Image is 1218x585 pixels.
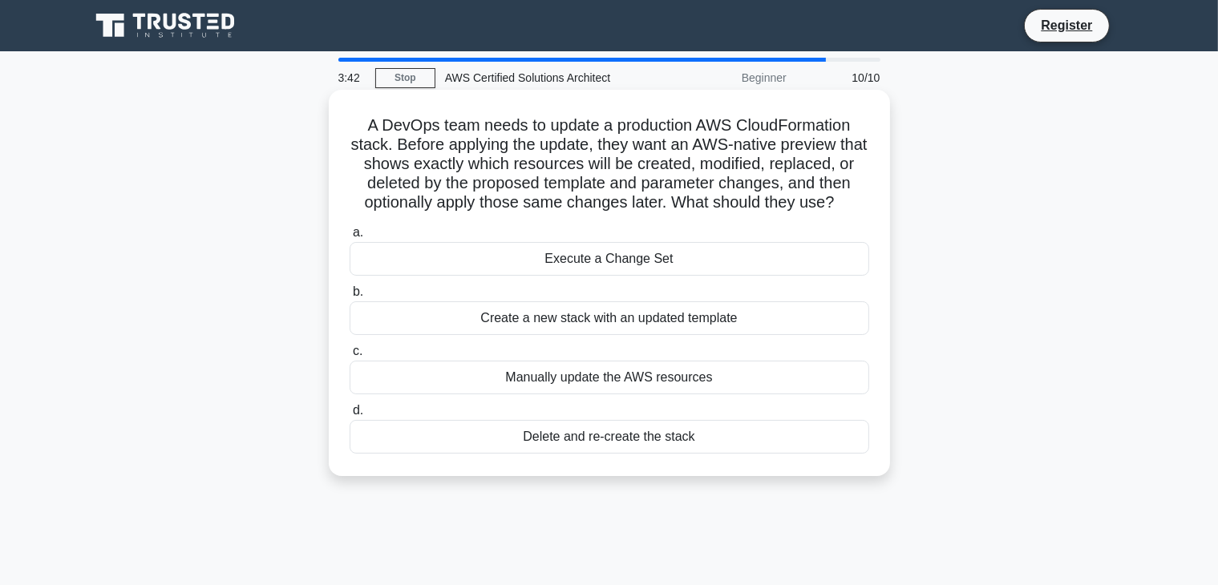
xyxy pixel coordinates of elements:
[353,284,363,298] span: b.
[375,68,435,88] a: Stop
[1031,15,1102,35] a: Register
[348,115,871,213] h5: A DevOps team needs to update a production AWS CloudFormation stack. Before applying the update, ...
[350,242,869,276] div: Execute a Change Set
[353,225,363,239] span: a.
[350,301,869,335] div: Create a new stack with an updated template
[350,420,869,454] div: Delete and re-create the stack
[796,62,890,94] div: 10/10
[329,62,375,94] div: 3:42
[435,62,656,94] div: AWS Certified Solutions Architect
[350,361,869,394] div: Manually update the AWS resources
[353,403,363,417] span: d.
[353,344,362,357] span: c.
[656,62,796,94] div: Beginner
